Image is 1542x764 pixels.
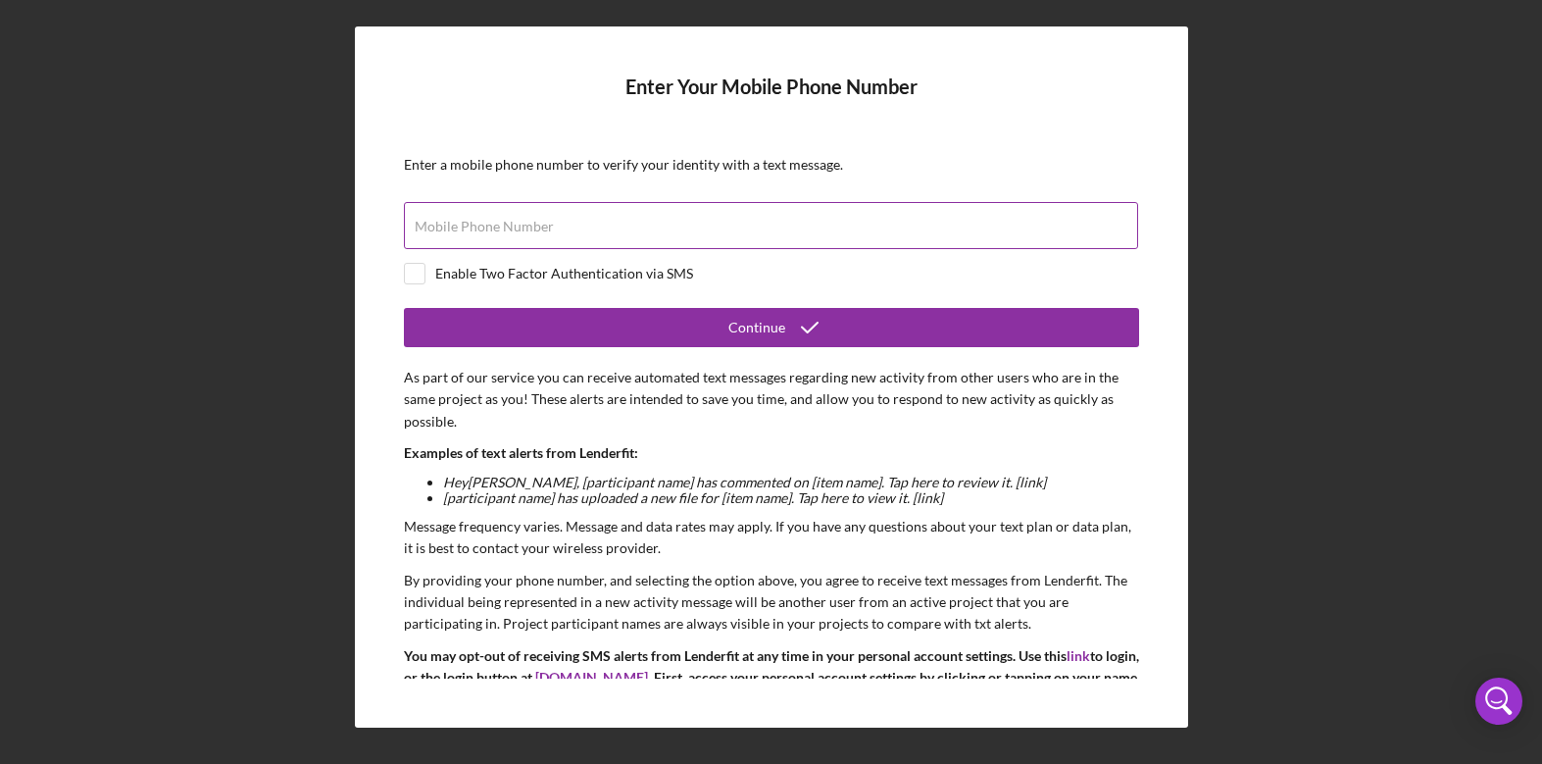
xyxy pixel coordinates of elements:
[404,570,1139,636] p: By providing your phone number, and selecting the option above, you agree to receive text message...
[404,76,1139,127] h4: Enter Your Mobile Phone Number
[404,516,1139,560] p: Message frequency varies. Message and data rates may apply. If you have any questions about your ...
[435,266,693,281] div: Enable Two Factor Authentication via SMS
[1475,678,1522,725] div: Open Intercom Messenger
[443,475,1139,490] li: Hey [PERSON_NAME] , [participant name] has commented on [item name]. Tap here to review it. [link]
[443,490,1139,506] li: [participant name] has uploaded a new file for [item name]. Tap here to view it. [link]
[404,308,1139,347] button: Continue
[404,157,1139,173] div: Enter a mobile phone number to verify your identity with a text message.
[728,308,785,347] div: Continue
[535,669,648,686] a: [DOMAIN_NAME]
[404,442,1139,464] p: Examples of text alerts from Lenderfit:
[404,367,1139,433] p: As part of our service you can receive automated text messages regarding new activity from other ...
[1067,647,1090,664] a: link
[404,645,1139,734] p: You may opt-out of receiving SMS alerts from Lenderfit at any time in your personal account setti...
[415,219,554,234] label: Mobile Phone Number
